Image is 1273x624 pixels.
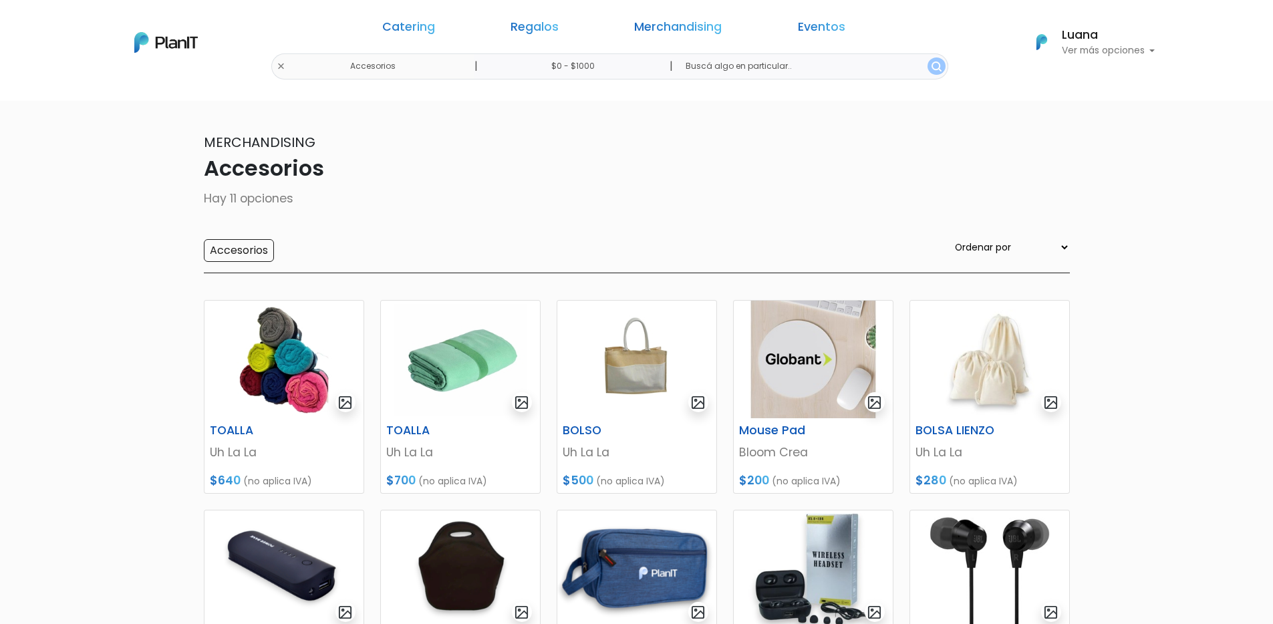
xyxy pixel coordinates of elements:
[690,605,706,620] img: gallery-light
[563,444,711,461] p: Uh La La
[204,152,1070,184] p: Accesorios
[739,444,887,461] p: Bloom Crea
[514,605,529,620] img: gallery-light
[733,300,893,494] a: gallery-light Mouse Pad Bloom Crea $200 (no aplica IVA)
[798,21,845,37] a: Eventos
[382,21,435,37] a: Catering
[670,58,673,74] p: |
[204,132,1070,152] p: Merchandising
[731,424,841,438] h6: Mouse Pad
[418,474,487,488] span: (no aplica IVA)
[675,53,948,80] input: Buscá algo en particular..
[557,301,716,418] img: thumb_WhatsApp_Image_2023-10-16_at_20.19.57.jpg
[634,21,722,37] a: Merchandising
[909,300,1070,494] a: gallery-light BOLSA LIENZO Uh La La $280 (no aplica IVA)
[915,472,946,488] span: $280
[514,395,529,410] img: gallery-light
[739,472,769,488] span: $200
[867,395,882,410] img: gallery-light
[1027,27,1056,57] img: PlanIt Logo
[1019,25,1155,59] button: PlanIt Logo Luana Ver más opciones
[557,300,717,494] a: gallery-light BOLSO Uh La La $500 (no aplica IVA)
[210,472,241,488] span: $640
[204,239,274,262] input: Accesorios
[867,605,882,620] img: gallery-light
[378,424,488,438] h6: TOALLA
[932,61,942,71] img: search_button-432b6d5273f82d61273b3651a40e1bd1b912527efae98b1b7a1b2c0702e16a8d.svg
[910,301,1069,418] img: thumb_image__copia___copia_-Photoroom__24_.jpg
[474,58,478,74] p: |
[734,301,893,418] img: thumb_2000___2000-Photoroom_-_2024-09-30T143913.532.jpg
[1062,46,1155,55] p: Ver más opciones
[134,32,198,53] img: PlanIt Logo
[337,395,353,410] img: gallery-light
[210,444,358,461] p: Uh La La
[204,190,1070,207] p: Hay 11 opciones
[243,474,312,488] span: (no aplica IVA)
[202,424,311,438] h6: TOALLA
[1043,395,1058,410] img: gallery-light
[381,301,540,418] img: thumb_WhatsApp_Image_2023-10-16_at_20.11.37.jpg
[555,424,664,438] h6: BOLSO
[380,300,541,494] a: gallery-light TOALLA Uh La La $700 (no aplica IVA)
[204,300,364,494] a: gallery-light TOALLA Uh La La $640 (no aplica IVA)
[1062,29,1155,41] h6: Luana
[907,424,1017,438] h6: BOLSA LIENZO
[1043,605,1058,620] img: gallery-light
[511,21,559,37] a: Regalos
[277,62,285,71] img: close-6986928ebcb1d6c9903e3b54e860dbc4d054630f23adef3a32610726dff6a82b.svg
[337,605,353,620] img: gallery-light
[563,472,593,488] span: $500
[949,474,1018,488] span: (no aplica IVA)
[204,301,364,418] img: thumb_WhatsApp_Image_2023-10-16_at_20.09.06.jpg
[772,474,841,488] span: (no aplica IVA)
[596,474,665,488] span: (no aplica IVA)
[690,395,706,410] img: gallery-light
[915,444,1064,461] p: Uh La La
[386,472,416,488] span: $700
[386,444,535,461] p: Uh La La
